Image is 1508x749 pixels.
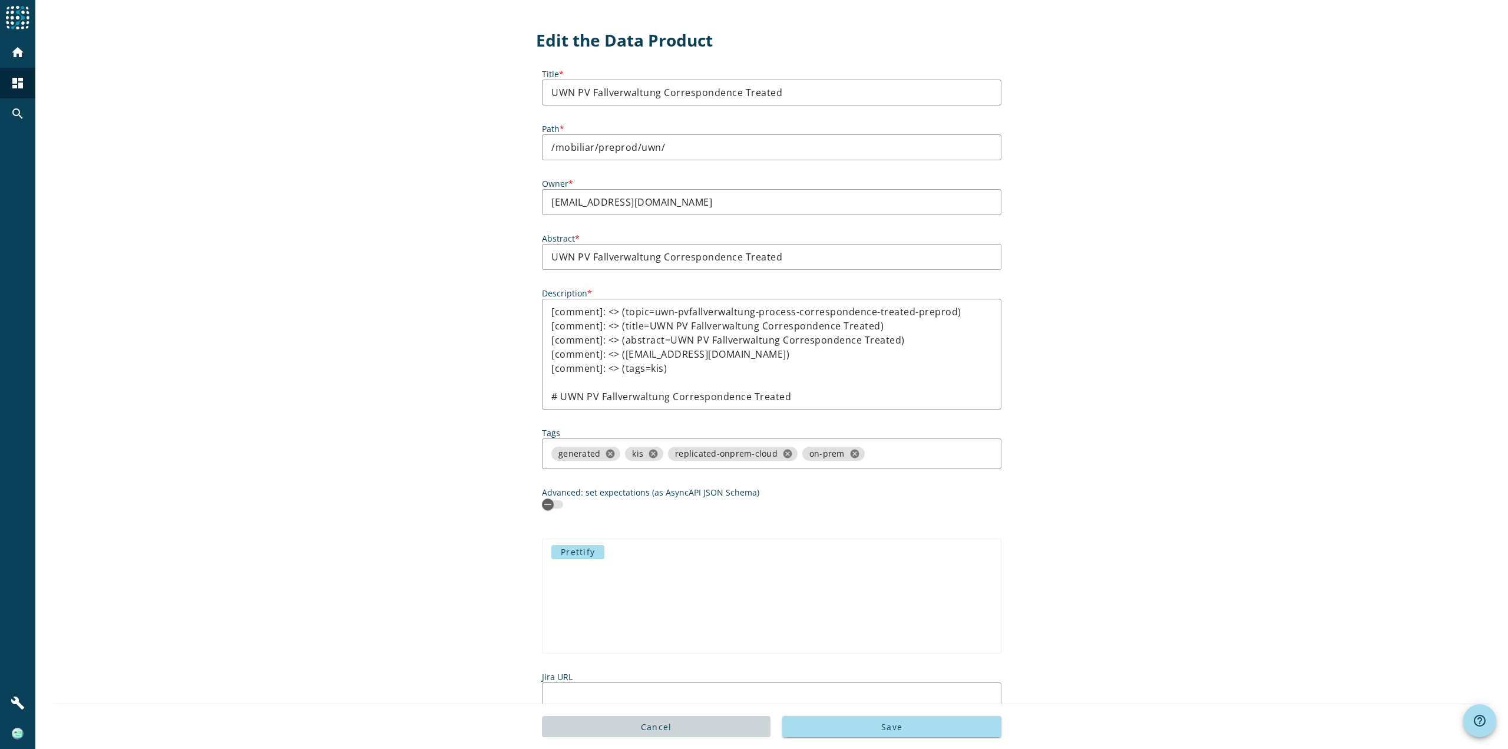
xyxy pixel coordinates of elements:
mat-icon: search [11,107,25,121]
label: Title [542,68,1001,80]
span: on-prem [809,448,845,460]
label: Path [542,123,1001,134]
button: Cancel [542,716,770,737]
label: Advanced: set expectations (as AsyncAPI JSON Schema) [542,487,1001,498]
label: Owner [542,178,1001,189]
span: Save [881,721,902,732]
mat-icon: dashboard [11,76,25,90]
mat-icon: cancel [648,448,659,459]
label: Description [542,288,1001,299]
label: Jira URL [542,671,1001,682]
mat-icon: cancel [849,448,860,459]
mat-icon: cancel [605,448,616,459]
mat-icon: cancel [782,448,793,459]
mat-icon: build [11,696,25,710]
span: generated [558,448,600,460]
h1: Edit the Data Product [536,29,1007,51]
mat-icon: home [11,45,25,60]
button: Save [782,716,1001,737]
mat-icon: help_outline [1473,714,1487,728]
img: spoud-logo.svg [6,6,29,29]
span: Cancel [641,721,672,732]
img: f616d5265df94c154b77b599cfc6dc8a [12,728,24,740]
span: kis [632,448,643,460]
label: Abstract [542,233,1001,244]
span: replicated-onprem-cloud [675,448,778,460]
label: Tags [542,427,1001,438]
